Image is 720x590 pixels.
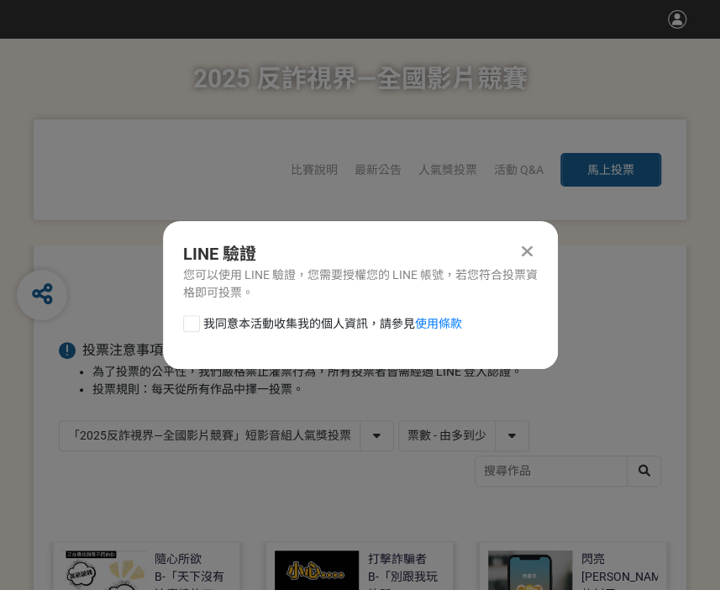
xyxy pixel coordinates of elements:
span: 馬上投票 [587,163,634,176]
a: 最新公告 [355,163,402,176]
h1: 2025 反詐視界—全國影片競賽 [193,39,528,119]
div: 您可以使用 LINE 驗證，您需要授權您的 LINE 帳號，若您符合投票資格即可投票。 [183,266,538,302]
li: 為了投票的公平性，我們嚴格禁止灌票行為，所有投票者皆需經過 LINE 登入認證。 [92,363,661,381]
input: 搜尋作品 [476,456,660,486]
span: 投票注意事項 [82,342,163,358]
a: 活動 Q&A [494,163,544,176]
span: 人氣獎投票 [418,163,477,176]
div: 打擊詐騙者 [367,550,426,568]
a: 使用條款 [415,317,462,330]
span: 我同意本活動收集我的個人資訊，請參見 [203,315,462,333]
div: 隨心所欲 [155,550,202,568]
a: 比賽說明 [291,163,338,176]
li: 投票規則：每天從所有作品中擇一投票。 [92,381,661,398]
div: LINE 驗證 [183,241,538,266]
button: 馬上投票 [560,153,661,187]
